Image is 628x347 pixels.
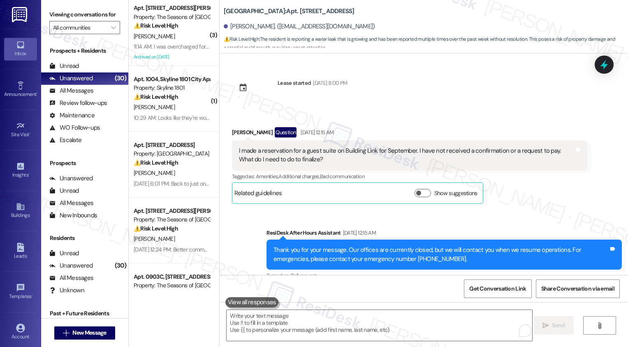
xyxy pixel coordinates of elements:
[234,189,282,201] div: Related guidelines
[134,141,210,149] div: Apt. [STREET_ADDRESS]
[4,240,37,263] a: Leads
[134,114,346,121] div: 10:29 AM: Looks like they're working on it. We don't seem to have hot water every morning.
[542,322,549,329] i: 
[341,228,376,237] div: [DATE] 12:15 AM
[49,274,93,282] div: All Messages
[239,147,574,164] div: I made a reservation for a guest suite on Building Link for September. I have not received a conf...
[4,119,37,141] a: Site Visit •
[134,281,210,290] div: Property: The Seasons of [GEOGRAPHIC_DATA]
[133,52,211,62] div: Archived on [DATE]
[134,215,210,224] div: Property: The Seasons of [GEOGRAPHIC_DATA]
[41,47,128,55] div: Prospects + Residents
[49,136,81,144] div: Escalate
[134,180,249,187] div: [DATE] 6:01 PM: Back to just one elevator working
[134,272,210,281] div: Apt. 0903C, [STREET_ADDRESS][PERSON_NAME]
[134,169,175,177] span: [PERSON_NAME]
[541,284,614,293] span: Share Conversation via email
[28,171,30,177] span: •
[49,199,93,207] div: All Messages
[224,7,355,16] b: [GEOGRAPHIC_DATA]: Apt. [STREET_ADDRESS]
[134,4,210,12] div: Apt. [STREET_ADDRESS][PERSON_NAME]
[41,159,128,168] div: Prospects
[32,292,33,298] span: •
[134,149,210,158] div: Property: [GEOGRAPHIC_DATA]
[434,189,477,198] label: Show suggestions
[134,84,210,92] div: Property: Skyline 1801
[41,309,128,318] div: Past + Future Residents
[49,86,93,95] div: All Messages
[41,234,128,242] div: Residents
[49,62,79,70] div: Unread
[49,8,120,21] label: Viewing conversations for
[134,75,210,84] div: Apt. 1004, Skyline 1801 City Apartments
[299,128,334,137] div: [DATE] 12:15 AM
[53,21,107,34] input: All communities
[12,7,29,22] img: ResiDesk Logo
[464,279,531,298] button: Get Conversation Link
[232,170,587,182] div: Tagged as:
[49,186,79,195] div: Unread
[113,72,128,85] div: (30)
[256,173,279,180] span: Amenities ,
[49,123,100,132] div: WO Follow-ups
[224,35,628,53] span: : The resident is reporting a water leak that is growing and has been reported multiple times ove...
[4,38,37,60] a: Inbox
[290,272,316,279] span: Call request
[134,159,178,166] strong: ⚠️ Risk Level: High
[536,279,620,298] button: Share Conversation via email
[4,200,37,222] a: Buildings
[49,286,84,295] div: Unknown
[552,321,565,330] span: Send
[227,310,532,341] textarea: To enrich screen reader interactions, please activate Accessibility in Grammarly extension settings
[224,36,259,42] strong: ⚠️ Risk Level: High
[4,321,37,343] a: Account
[134,33,175,40] span: [PERSON_NAME]
[134,225,178,232] strong: ⚠️ Risk Level: High
[49,249,79,258] div: Unread
[320,173,364,180] span: Bad communication
[596,322,603,329] i: 
[534,316,574,335] button: Send
[113,259,128,272] div: (30)
[266,228,622,240] div: ResiDesk After Hours Assistant
[49,99,107,107] div: Review follow-ups
[224,22,375,31] div: [PERSON_NAME]. ([EMAIL_ADDRESS][DOMAIN_NAME])
[54,326,115,340] button: New Message
[278,79,311,87] div: Lease started
[134,235,175,242] span: [PERSON_NAME]
[37,90,38,96] span: •
[232,127,587,140] div: [PERSON_NAME]
[134,207,210,215] div: Apt. [STREET_ADDRESS][PERSON_NAME]
[134,103,175,111] span: [PERSON_NAME]
[469,284,526,293] span: Get Conversation Link
[278,173,320,180] span: Additional charges ,
[266,270,622,282] div: Tagged as:
[4,281,37,303] a: Templates •
[63,330,69,336] i: 
[311,79,347,87] div: [DATE] 8:00 PM
[134,13,210,21] div: Property: The Seasons of [GEOGRAPHIC_DATA]
[49,111,95,120] div: Maintenance
[4,159,37,182] a: Insights •
[275,127,297,137] div: Question
[72,328,106,337] span: New Message
[49,174,93,183] div: Unanswered
[49,74,93,83] div: Unanswered
[273,246,609,263] div: Thank you for your message. Our offices are currently closed, but we will contact you when we res...
[134,93,178,100] strong: ⚠️ Risk Level: High
[134,22,178,29] strong: ⚠️ Risk Level: High
[111,24,116,31] i: 
[30,130,31,136] span: •
[49,261,93,270] div: Unanswered
[49,211,97,220] div: New Inbounds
